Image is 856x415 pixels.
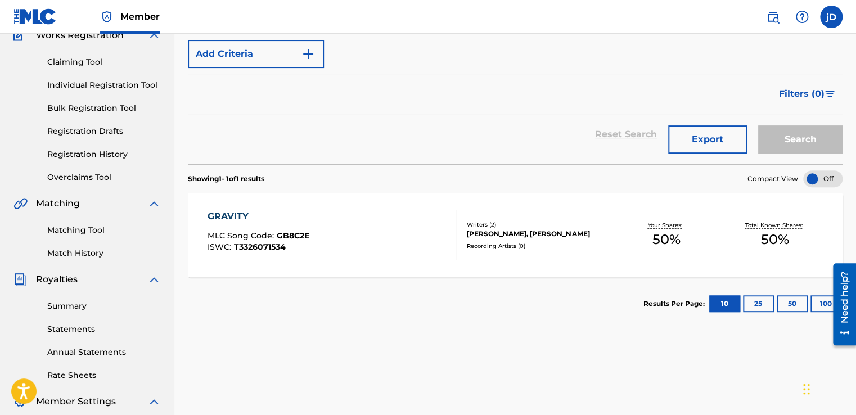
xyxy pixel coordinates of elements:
div: Drag [803,372,810,406]
a: Annual Statements [47,346,161,358]
a: Individual Registration Tool [47,79,161,91]
button: Filters (0) [772,80,843,108]
span: ISWC : [208,242,234,252]
span: Works Registration [36,29,124,42]
iframe: Chat Widget [800,361,856,415]
div: Help [791,6,813,28]
img: Matching [13,197,28,210]
button: 10 [709,295,740,312]
button: 25 [743,295,774,312]
img: MLC Logo [13,8,57,25]
span: T3326071534 [234,242,286,252]
img: filter [825,91,835,97]
img: Top Rightsholder [100,10,114,24]
img: search [766,10,780,24]
a: Matching Tool [47,224,161,236]
img: expand [147,273,161,286]
div: GRAVITY [208,210,309,223]
span: Matching [36,197,80,210]
a: Bulk Registration Tool [47,102,161,114]
button: Add Criteria [188,40,324,68]
a: Overclaims Tool [47,172,161,183]
a: Rate Sheets [47,369,161,381]
span: Royalties [36,273,78,286]
div: User Menu [820,6,843,28]
img: expand [147,395,161,408]
span: MLC Song Code : [208,231,277,241]
button: 100 [810,295,841,312]
div: [PERSON_NAME], [PERSON_NAME] [467,229,611,239]
span: Compact View [747,174,798,184]
img: Member Settings [13,395,27,408]
span: 50 % [761,229,789,250]
img: expand [147,29,161,42]
span: Member Settings [36,395,116,408]
form: Search Form [188,5,843,164]
img: 9d2ae6d4665cec9f34b9.svg [301,47,315,61]
a: Registration History [47,148,161,160]
img: expand [147,197,161,210]
a: Statements [47,323,161,335]
p: Your Shares: [647,221,684,229]
span: Member [120,10,160,23]
span: Filters ( 0 ) [779,87,825,101]
img: help [795,10,809,24]
span: 50 % [652,229,680,250]
iframe: Resource Center [825,259,856,350]
a: Registration Drafts [47,125,161,137]
a: Public Search [762,6,784,28]
div: Writers ( 2 ) [467,220,611,229]
a: Summary [47,300,161,312]
p: Total Known Shares: [745,221,805,229]
button: 50 [777,295,808,312]
a: Match History [47,247,161,259]
span: GB8C2E [277,231,309,241]
div: Recording Artists ( 0 ) [467,242,611,250]
p: Results Per Page: [643,299,708,309]
img: Royalties [13,273,27,286]
button: Export [668,125,747,154]
a: Claiming Tool [47,56,161,68]
a: GRAVITYMLC Song Code:GB8C2EISWC:T3326071534Writers (2)[PERSON_NAME], [PERSON_NAME]Recording Artis... [188,193,843,277]
p: Showing 1 - 1 of 1 results [188,174,264,184]
img: Works Registration [13,29,28,42]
